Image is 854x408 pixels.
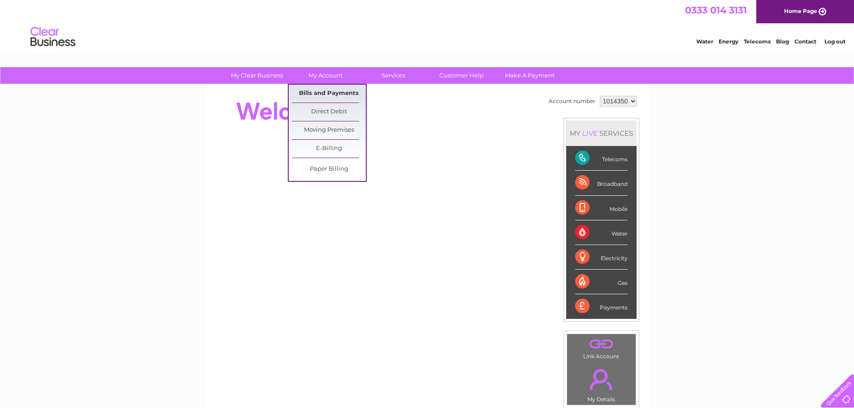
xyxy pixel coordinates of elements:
[575,171,628,195] div: Broadband
[685,4,747,16] a: 0333 014 3131
[719,38,738,45] a: Energy
[493,67,567,84] a: Make A Payment
[569,336,633,352] a: .
[292,121,366,139] a: Moving Premises
[292,140,366,158] a: E-Billing
[581,129,599,137] div: LIVE
[575,270,628,294] div: Gas
[425,67,499,84] a: Customer Help
[824,38,845,45] a: Log out
[546,94,598,109] td: Account number
[575,245,628,270] div: Electricity
[566,120,637,146] div: MY SERVICES
[567,334,636,362] td: Link Account
[216,5,639,43] div: Clear Business is a trading name of Verastar Limited (registered in [GEOGRAPHIC_DATA] No. 3667643...
[356,67,430,84] a: Services
[575,196,628,220] div: Mobile
[575,146,628,171] div: Telecoms
[696,38,713,45] a: Water
[794,38,816,45] a: Contact
[575,294,628,318] div: Payments
[288,67,362,84] a: My Account
[292,160,366,178] a: Paper Billing
[30,23,76,51] img: logo.png
[220,67,294,84] a: My Clear Business
[569,364,633,395] a: .
[292,85,366,103] a: Bills and Payments
[744,38,771,45] a: Telecoms
[567,361,636,405] td: My Details
[575,220,628,245] div: Water
[292,103,366,121] a: Direct Debit
[776,38,789,45] a: Blog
